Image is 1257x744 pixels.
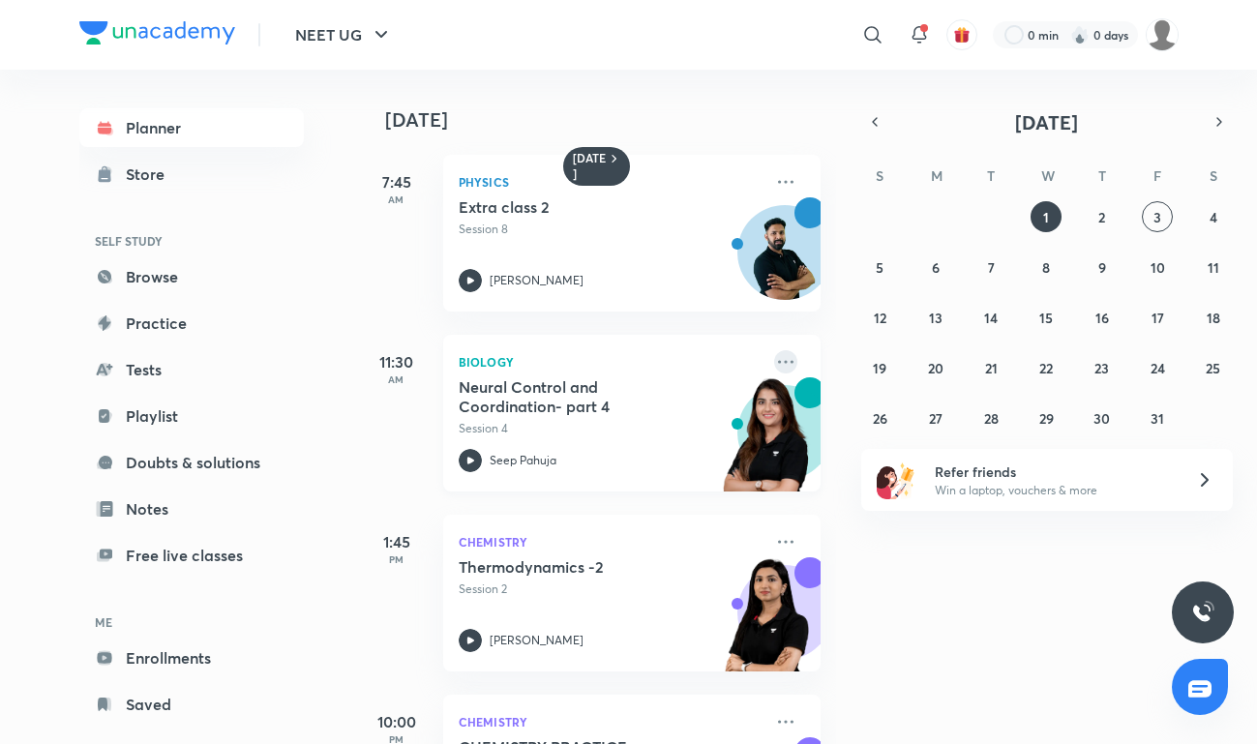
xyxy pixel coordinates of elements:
[1142,252,1173,283] button: October 10, 2025
[738,216,831,309] img: Avatar
[79,108,304,147] a: Planner
[920,352,951,383] button: October 20, 2025
[1031,352,1062,383] button: October 22, 2025
[873,359,886,377] abbr: October 19, 2025
[935,461,1173,482] h6: Refer friends
[459,420,763,437] p: Session 4
[1093,409,1110,428] abbr: October 30, 2025
[1039,359,1053,377] abbr: October 22, 2025
[358,170,435,193] h5: 7:45
[1198,352,1229,383] button: October 25, 2025
[1098,166,1106,185] abbr: Thursday
[79,397,304,435] a: Playlist
[864,352,895,383] button: October 19, 2025
[1039,309,1053,327] abbr: October 15, 2025
[975,352,1006,383] button: October 21, 2025
[864,302,895,333] button: October 12, 2025
[490,452,556,469] p: Seep Pahuja
[1153,166,1161,185] abbr: Friday
[1207,309,1220,327] abbr: October 18, 2025
[79,304,304,342] a: Practice
[573,151,607,182] h6: [DATE]
[888,108,1206,135] button: [DATE]
[1098,208,1105,226] abbr: October 2, 2025
[1031,402,1062,433] button: October 29, 2025
[1087,252,1118,283] button: October 9, 2025
[935,482,1173,499] p: Win a laptop, vouchers & more
[1098,258,1106,277] abbr: October 9, 2025
[1142,402,1173,433] button: October 31, 2025
[1151,359,1165,377] abbr: October 24, 2025
[358,530,435,553] h5: 1:45
[953,26,971,44] img: avatar
[876,166,883,185] abbr: Sunday
[459,377,700,416] h5: Neural Control and Coordination- part 4
[79,350,304,389] a: Tests
[358,193,435,205] p: AM
[490,632,584,649] p: [PERSON_NAME]
[490,272,584,289] p: [PERSON_NAME]
[931,166,943,185] abbr: Monday
[1142,352,1173,383] button: October 24, 2025
[79,257,304,296] a: Browse
[1151,409,1164,428] abbr: October 31, 2025
[1142,302,1173,333] button: October 17, 2025
[459,221,763,238] p: Session 8
[1042,258,1050,277] abbr: October 8, 2025
[358,553,435,565] p: PM
[714,557,821,691] img: unacademy
[358,710,435,733] h5: 10:00
[1198,201,1229,232] button: October 4, 2025
[459,557,700,577] h5: Thermodynamics -2
[1094,359,1109,377] abbr: October 23, 2025
[984,309,998,327] abbr: October 14, 2025
[459,350,763,373] p: Biology
[984,409,999,428] abbr: October 28, 2025
[459,530,763,553] p: Chemistry
[1198,252,1229,283] button: October 11, 2025
[714,377,821,511] img: unacademy
[864,252,895,283] button: October 5, 2025
[459,710,763,733] p: Chemistry
[79,606,304,639] h6: ME
[358,350,435,373] h5: 11:30
[459,580,763,598] p: Session 2
[1153,208,1161,226] abbr: October 3, 2025
[877,461,915,499] img: referral
[284,15,404,54] button: NEET UG
[975,252,1006,283] button: October 7, 2025
[864,402,895,433] button: October 26, 2025
[1039,409,1054,428] abbr: October 29, 2025
[79,536,304,575] a: Free live classes
[985,359,998,377] abbr: October 21, 2025
[1087,201,1118,232] button: October 2, 2025
[79,443,304,482] a: Doubts & solutions
[1070,25,1090,45] img: streak
[79,685,304,724] a: Saved
[1031,302,1062,333] button: October 15, 2025
[929,409,943,428] abbr: October 27, 2025
[920,402,951,433] button: October 27, 2025
[79,155,304,193] a: Store
[79,224,304,257] h6: SELF STUDY
[876,258,883,277] abbr: October 5, 2025
[1198,302,1229,333] button: October 18, 2025
[1206,359,1220,377] abbr: October 25, 2025
[79,21,235,45] img: Company Logo
[385,108,840,132] h4: [DATE]
[975,402,1006,433] button: October 28, 2025
[1031,252,1062,283] button: October 8, 2025
[920,252,951,283] button: October 6, 2025
[928,359,943,377] abbr: October 20, 2025
[1031,201,1062,232] button: October 1, 2025
[1043,208,1049,226] abbr: October 1, 2025
[932,258,940,277] abbr: October 6, 2025
[459,170,763,193] p: Physics
[1146,18,1179,51] img: Disha C
[946,19,977,50] button: avatar
[1142,201,1173,232] button: October 3, 2025
[873,409,887,428] abbr: October 26, 2025
[1191,601,1214,624] img: ttu
[1041,166,1055,185] abbr: Wednesday
[79,21,235,49] a: Company Logo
